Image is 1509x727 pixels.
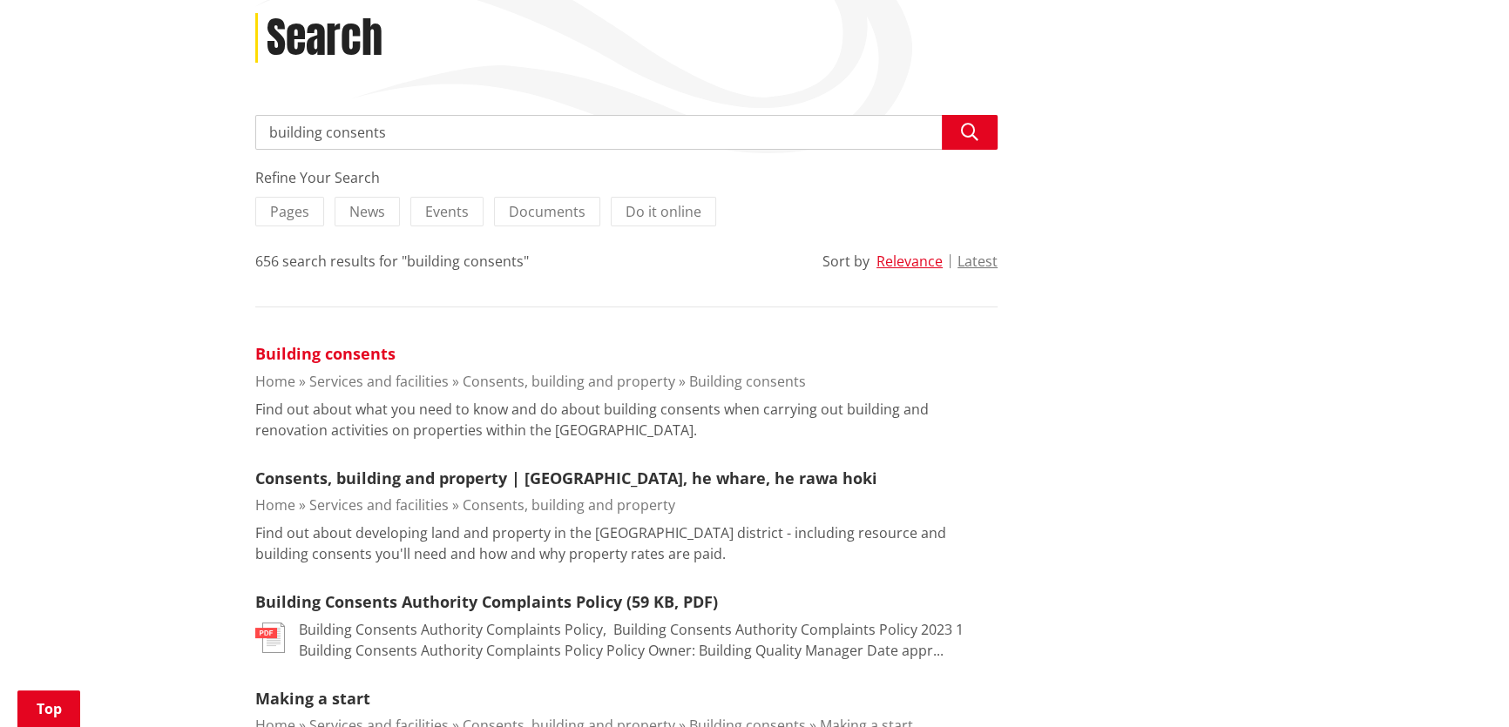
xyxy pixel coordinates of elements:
[255,623,285,653] img: document-pdf.svg
[255,251,529,272] div: 656 search results for "building consents"
[509,202,585,221] span: Documents
[255,591,718,612] a: Building Consents Authority Complaints Policy (59 KB, PDF)
[309,372,449,391] a: Services and facilities
[463,372,675,391] a: Consents, building and property
[267,13,382,64] h1: Search
[255,495,295,515] a: Home
[255,115,998,150] input: Search input
[17,690,80,727] a: Top
[689,372,806,391] a: Building consents
[425,202,469,221] span: Events
[255,343,396,364] a: Building consents
[255,167,998,188] div: Refine Your Search
[1429,654,1492,717] iframe: Messenger Launcher
[255,522,998,564] p: Find out about developing land and property in the [GEOGRAPHIC_DATA] district - including resourc...
[822,251,870,272] div: Sort by
[270,202,309,221] span: Pages
[876,253,943,269] button: Relevance
[255,372,295,391] a: Home
[255,399,998,441] p: Find out about what you need to know and do about building consents when carrying out building an...
[299,619,998,661] p: Building Consents Authority Complaints Policy, ﻿ Building Consents Authority Complaints Policy 20...
[309,495,449,515] a: Services and facilities
[958,253,998,269] button: Latest
[349,202,385,221] span: News
[626,202,701,221] span: Do it online
[463,495,675,515] a: Consents, building and property
[255,468,877,488] a: Consents, building and property | [GEOGRAPHIC_DATA], he whare, he rawa hoki
[255,688,370,709] a: Making a start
